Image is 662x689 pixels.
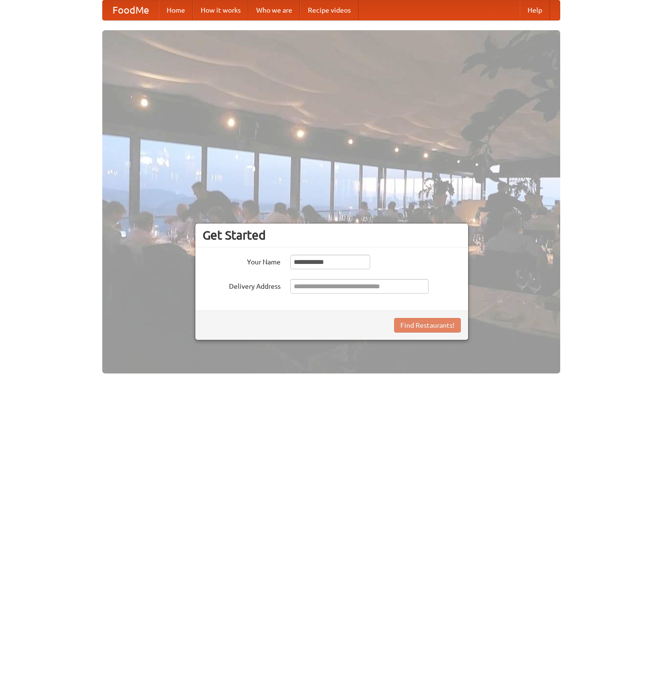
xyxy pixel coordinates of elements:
[203,279,281,291] label: Delivery Address
[520,0,550,20] a: Help
[193,0,248,20] a: How it works
[300,0,359,20] a: Recipe videos
[103,0,159,20] a: FoodMe
[159,0,193,20] a: Home
[203,255,281,267] label: Your Name
[394,318,461,333] button: Find Restaurants!
[248,0,300,20] a: Who we are
[203,228,461,242] h3: Get Started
